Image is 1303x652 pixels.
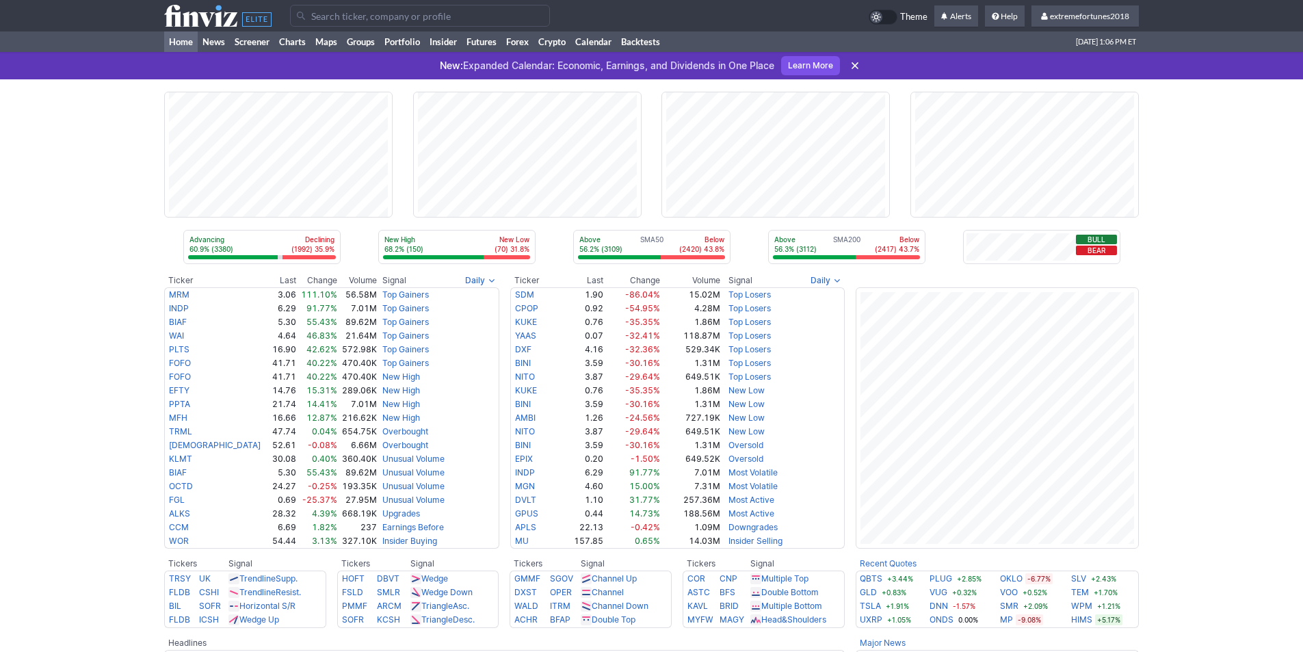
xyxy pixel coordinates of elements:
[169,536,189,546] a: WOR
[629,481,660,491] span: 15.00%
[269,466,297,480] td: 5.30
[625,399,660,409] span: -30.16%
[661,397,721,411] td: 1.31M
[556,411,605,425] td: 1.26
[1000,572,1023,586] a: OKLO
[761,587,819,597] a: Double Bottom
[556,425,605,439] td: 3.87
[382,536,437,546] a: Insider Buying
[811,274,830,287] span: Daily
[269,315,297,329] td: 5.30
[930,572,952,586] a: PLUG
[269,343,297,356] td: 16.90
[774,235,817,244] p: Above
[169,440,261,450] a: [DEMOGRAPHIC_DATA]
[661,329,721,343] td: 118.87M
[556,343,605,356] td: 4.16
[515,467,535,478] a: INDP
[382,508,420,519] a: Upgrades
[382,385,420,395] a: New High
[199,587,219,597] a: CSHI
[342,587,363,597] a: FSLD
[661,480,721,493] td: 7.31M
[625,385,660,395] span: -35.35%
[556,287,605,302] td: 1.90
[661,343,721,356] td: 529.34K
[1076,235,1117,244] button: Bull
[338,370,378,384] td: 470.40K
[169,522,189,532] a: CCM
[515,385,537,395] a: KUKE
[338,439,378,452] td: 6.66M
[679,235,724,244] p: Below
[462,274,499,287] button: Signals interval
[338,397,378,411] td: 7.01M
[728,467,778,478] a: Most Volatile
[382,330,429,341] a: Top Gainers
[189,235,233,244] p: Advancing
[515,413,536,423] a: AMBI
[728,289,771,300] a: Top Losers
[342,614,364,625] a: SOFR
[860,613,882,627] a: UXRP
[515,371,535,382] a: NITO
[761,601,822,611] a: Multiple Bottom
[169,601,181,611] a: BIL
[761,573,808,584] a: Multiple Top
[631,454,660,464] span: -1.50%
[579,244,622,254] p: 56.2% (3109)
[550,573,573,584] a: SGOV
[661,302,721,315] td: 4.28M
[625,358,660,368] span: -30.16%
[308,481,337,491] span: -0.25%
[382,454,445,464] a: Unusual Volume
[556,493,605,507] td: 1.10
[495,235,529,244] p: New Low
[604,274,661,287] th: Change
[306,330,337,341] span: 46.83%
[169,317,187,327] a: BIAF
[515,481,535,491] a: MGN
[570,31,616,52] a: Calendar
[625,289,660,300] span: -86.04%
[290,5,550,27] input: Search
[338,411,378,425] td: 216.62K
[515,536,529,546] a: MU
[687,601,708,611] a: KAVL
[661,287,721,302] td: 15.02M
[1076,246,1117,255] button: Bear
[1050,11,1129,21] span: extremefortunes2018
[515,508,538,519] a: GPUS
[728,303,771,313] a: Top Losers
[169,289,189,300] a: MRM
[728,275,752,286] span: Signal
[164,31,198,52] a: Home
[501,31,534,52] a: Forex
[306,344,337,354] span: 42.62%
[728,358,771,368] a: Top Losers
[515,289,534,300] a: SDM
[169,330,184,341] a: WAI
[515,426,535,436] a: NITO
[311,31,342,52] a: Maps
[514,614,538,625] a: ACHR
[728,481,778,491] a: Most Volatile
[875,235,919,244] p: Below
[860,558,917,569] a: Recent Quotes
[728,317,771,327] a: Top Losers
[312,454,337,464] span: 0.40%
[199,573,211,584] a: UK
[625,344,660,354] span: -32.36%
[616,31,665,52] a: Backtests
[274,31,311,52] a: Charts
[382,358,429,368] a: Top Gainers
[169,587,190,597] a: FLDB
[1000,613,1013,627] a: MP
[934,5,978,27] a: Alerts
[382,426,428,436] a: Overbought
[306,399,337,409] span: 14.41%
[338,425,378,439] td: 654.75K
[306,385,337,395] span: 15.31%
[306,358,337,368] span: 40.22%
[514,573,540,584] a: GMMF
